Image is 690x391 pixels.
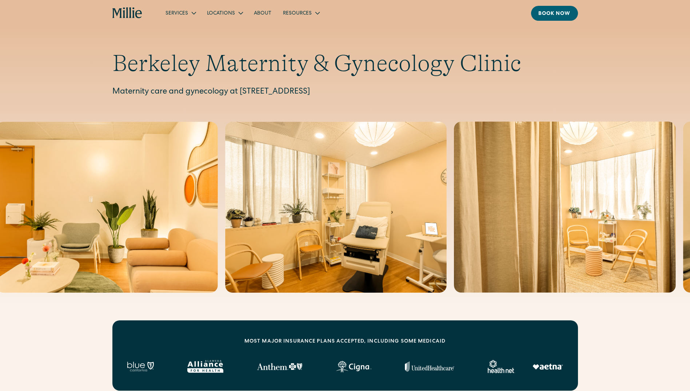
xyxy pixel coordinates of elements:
div: Services [160,7,201,19]
img: Cigna logo [336,361,371,372]
div: Locations [207,10,235,17]
img: Anthem Logo [257,363,302,370]
div: Book now [538,10,571,18]
div: Services [165,10,188,17]
div: Resources [283,10,312,17]
img: Alameda Alliance logo [187,360,223,373]
img: United Healthcare logo [405,362,454,372]
div: Locations [201,7,248,19]
div: Resources [277,7,325,19]
a: home [112,7,143,19]
h1: Berkeley Maternity & Gynecology Clinic [112,50,578,78]
a: About [248,7,277,19]
img: Healthnet logo [488,360,515,373]
a: Book now [531,6,578,21]
img: Blue California logo [127,362,154,372]
div: MOST MAJOR INSURANCE PLANS ACCEPTED, INCLUDING some MEDICAID [244,338,446,345]
p: Maternity care and gynecology at [STREET_ADDRESS] [112,86,578,98]
img: Aetna logo [533,364,563,370]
